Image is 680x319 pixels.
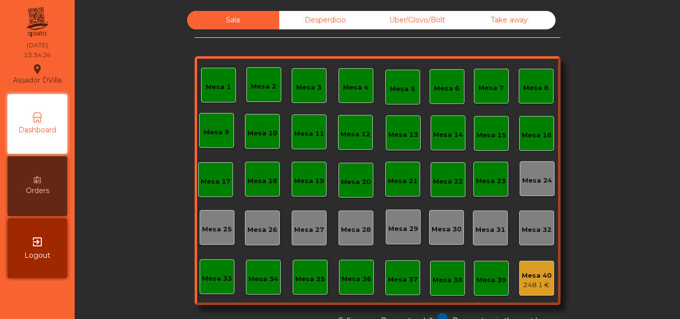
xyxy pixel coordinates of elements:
[18,125,56,135] span: Dashboard
[202,274,232,284] div: Mesa 33
[341,274,371,284] div: Mesa 36
[204,127,229,137] div: Mesa 9
[248,274,278,284] div: Mesa 34
[522,225,552,235] div: Mesa 32
[432,224,461,234] div: Mesa 30
[388,275,418,285] div: Mesa 37
[294,129,324,139] div: Mesa 11
[433,177,463,187] div: Mesa 22
[522,280,552,290] div: 248.1 €
[522,271,552,281] div: Mesa 40
[247,176,277,186] div: Mesa 18
[463,11,556,29] div: Take away
[24,51,51,60] div: 23:34:26
[523,83,549,93] div: Mesa 8
[279,11,371,29] div: Desperdicio
[388,176,418,186] div: Mesa 21
[295,274,325,284] div: Mesa 35
[27,41,48,50] div: [DATE]
[522,130,552,140] div: Mesa 16
[201,177,230,187] div: Mesa 17
[476,176,506,186] div: Mesa 23
[24,250,50,261] span: Logout
[434,84,459,94] div: Mesa 6
[340,129,370,139] div: Mesa 12
[476,130,506,140] div: Mesa 15
[341,225,371,235] div: Mesa 28
[247,225,277,235] div: Mesa 26
[522,176,552,186] div: Mesa 24
[13,62,62,87] div: Assador DVilla
[476,275,506,285] div: Mesa 39
[31,236,43,248] i: exit_to_app
[25,5,49,40] img: qpiato
[388,224,418,234] div: Mesa 29
[388,130,418,140] div: Mesa 13
[341,177,371,187] div: Mesa 20
[294,225,324,235] div: Mesa 27
[202,224,232,234] div: Mesa 25
[296,83,322,93] div: Mesa 3
[187,11,279,29] div: Sala
[433,275,462,285] div: Mesa 38
[31,63,43,75] i: location_on
[478,83,504,93] div: Mesa 7
[475,225,505,235] div: Mesa 31
[206,82,231,92] div: Mesa 1
[390,84,415,94] div: Mesa 5
[433,130,463,140] div: Mesa 14
[294,176,324,186] div: Mesa 19
[247,128,277,138] div: Mesa 10
[26,186,49,196] span: Orders
[343,83,368,93] div: Mesa 4
[371,11,463,29] div: Uber/Glovo/Bolt
[251,82,276,92] div: Mesa 2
